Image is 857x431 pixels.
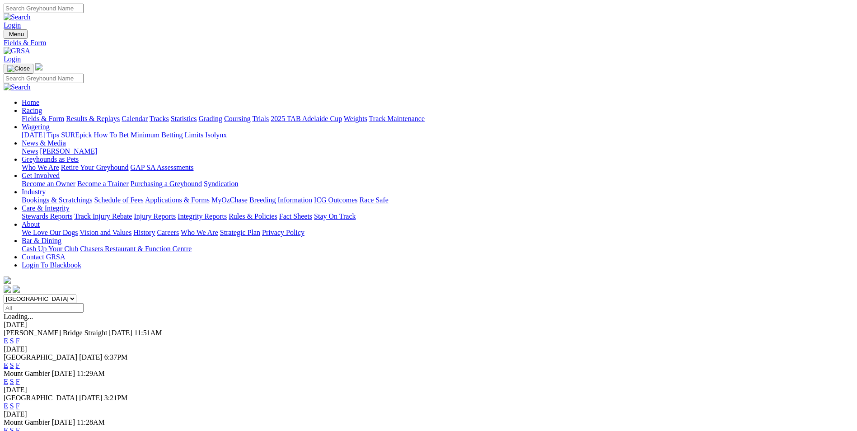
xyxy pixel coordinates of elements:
a: Login To Blackbook [22,261,81,269]
a: [PERSON_NAME] [40,147,97,155]
div: News & Media [22,147,853,155]
a: Track Maintenance [369,115,425,122]
a: Wagering [22,123,50,131]
a: E [4,402,8,410]
a: SUREpick [61,131,92,139]
button: Toggle navigation [4,64,33,74]
a: Fields & Form [22,115,64,122]
a: Weights [344,115,367,122]
a: F [16,337,20,345]
a: Vision and Values [80,229,131,236]
input: Search [4,74,84,83]
span: 11:29AM [77,370,105,377]
a: E [4,378,8,385]
span: Loading... [4,313,33,320]
a: Racing [22,107,42,114]
div: [DATE] [4,345,853,353]
span: [GEOGRAPHIC_DATA] [4,394,77,402]
button: Toggle navigation [4,29,28,39]
div: About [22,229,853,237]
a: E [4,361,8,369]
a: Become a Trainer [77,180,129,187]
a: Cash Up Your Club [22,245,78,253]
a: Coursing [224,115,251,122]
img: Close [7,65,30,72]
a: News [22,147,38,155]
a: Get Involved [22,172,60,179]
a: Trials [252,115,269,122]
a: Chasers Restaurant & Function Centre [80,245,192,253]
a: MyOzChase [211,196,248,204]
a: Strategic Plan [220,229,260,236]
input: Select date [4,303,84,313]
a: F [16,378,20,385]
div: [DATE] [4,386,853,394]
a: Race Safe [359,196,388,204]
img: Search [4,13,31,21]
div: Industry [22,196,853,204]
a: S [10,402,14,410]
div: Racing [22,115,853,123]
a: Tracks [150,115,169,122]
div: Bar & Dining [22,245,853,253]
a: We Love Our Dogs [22,229,78,236]
div: [DATE] [4,321,853,329]
a: S [10,378,14,385]
a: Minimum Betting Limits [131,131,203,139]
span: Menu [9,31,24,37]
img: twitter.svg [13,286,20,293]
a: Careers [157,229,179,236]
span: [DATE] [109,329,132,337]
a: Track Injury Rebate [74,212,132,220]
a: F [16,402,20,410]
div: Wagering [22,131,853,139]
div: Get Involved [22,180,853,188]
a: News & Media [22,139,66,147]
a: ICG Outcomes [314,196,357,204]
a: Integrity Reports [178,212,227,220]
span: 11:51AM [134,329,162,337]
a: Industry [22,188,46,196]
a: Fact Sheets [279,212,312,220]
a: Bar & Dining [22,237,61,244]
a: Results & Replays [66,115,120,122]
a: Greyhounds as Pets [22,155,79,163]
a: About [22,220,40,228]
img: facebook.svg [4,286,11,293]
a: Injury Reports [134,212,176,220]
span: Mount Gambier [4,418,50,426]
a: Login [4,55,21,63]
a: S [10,361,14,369]
span: [DATE] [52,418,75,426]
a: Login [4,21,21,29]
a: Rules & Policies [229,212,277,220]
div: Greyhounds as Pets [22,164,853,172]
a: Breeding Information [249,196,312,204]
a: Purchasing a Greyhound [131,180,202,187]
div: [DATE] [4,410,853,418]
a: Calendar [122,115,148,122]
a: S [10,337,14,345]
a: [DATE] Tips [22,131,59,139]
a: Fields & Form [4,39,853,47]
a: Bookings & Scratchings [22,196,92,204]
span: [DATE] [79,394,103,402]
img: logo-grsa-white.png [4,276,11,284]
a: F [16,361,20,369]
img: GRSA [4,47,30,55]
a: History [133,229,155,236]
a: Schedule of Fees [94,196,143,204]
span: Mount Gambier [4,370,50,377]
a: Care & Integrity [22,204,70,212]
span: 11:28AM [77,418,105,426]
span: 6:37PM [104,353,128,361]
a: Become an Owner [22,180,75,187]
a: Privacy Policy [262,229,304,236]
img: Search [4,83,31,91]
span: [DATE] [79,353,103,361]
input: Search [4,4,84,13]
a: Who We Are [181,229,218,236]
a: Home [22,98,39,106]
a: GAP SA Assessments [131,164,194,171]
